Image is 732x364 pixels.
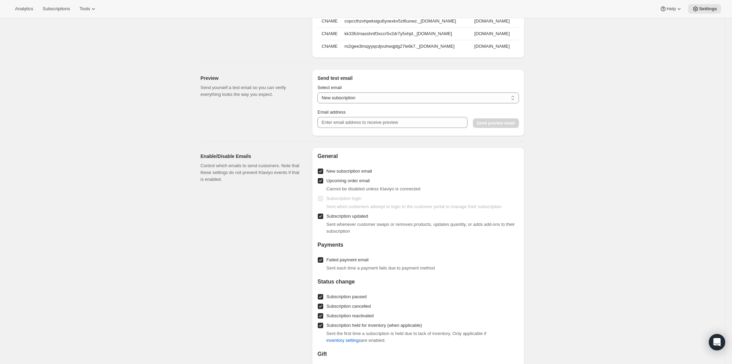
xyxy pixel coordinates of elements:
[342,27,472,40] td: kk33fclmasshnlf3xccr5v2dr7y5xhjd._[DOMAIN_NAME]
[326,214,368,219] span: Subscription updated
[317,85,342,90] span: Select email
[317,110,345,115] span: Email address
[200,153,301,160] h2: Enable/Disable Emails
[317,351,519,358] h2: Gift
[326,178,370,183] span: Upcoming order email
[15,6,33,12] span: Analytics
[79,6,90,12] span: Tools
[200,162,301,183] p: Control which emails to send customers. Note that these settings do not prevent Klaviyo events if...
[699,6,717,12] span: Settings
[75,4,101,14] button: Tools
[709,334,725,350] div: Open Intercom Messenger
[43,6,70,12] span: Subscriptions
[326,169,372,174] span: New subscription email
[11,4,37,14] button: Analytics
[688,4,721,14] button: Settings
[342,40,472,53] td: m2igee3lrsqyyqcdjvuhwqjdg27le6k7._[DOMAIN_NAME]
[326,323,422,328] span: Subscription held for inventory (when applicable)
[317,153,519,160] h2: General
[326,313,374,318] span: Subscription reactivated
[326,304,371,309] span: Subscription cancelled
[326,204,502,209] span: Sent when customers attempt to login to the customer portal to manage their subscription
[317,75,519,82] h3: Send test email
[326,186,420,191] span: Cannot be disabled unless Klaviyo is connected
[326,294,367,299] span: Subscription paused
[326,265,435,271] span: Sent each time a payment fails due to payment method
[326,222,515,234] span: Sent whenever customer swaps or removes products, updates quantity, or adds add-ons to their subs...
[322,335,365,346] button: inventory settings
[472,40,519,53] td: [DOMAIN_NAME]
[326,337,361,344] span: inventory settings
[317,117,467,128] input: Enter email address to receive preview
[317,278,519,285] h2: Status change
[326,331,486,343] span: Sent the first time a subscription is held due to lack of inventory. Only applicable if are enabled.
[317,40,342,53] th: CNAME
[472,27,519,40] td: [DOMAIN_NAME]
[39,4,74,14] button: Subscriptions
[342,15,472,27] td: copccthzxhpeksigu6yoexkv5zt6uowz._[DOMAIN_NAME]
[667,6,676,12] span: Help
[317,242,519,248] h2: Payments
[326,257,369,262] span: Failed payment email
[317,27,342,40] th: CNAME
[472,15,519,27] td: [DOMAIN_NAME]
[200,84,301,98] p: Send yourself a test email so you can verify everything looks the way you expect.
[317,15,342,27] th: CNAME
[326,196,361,201] span: Subscription login
[656,4,687,14] button: Help
[200,75,301,82] h2: Preview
